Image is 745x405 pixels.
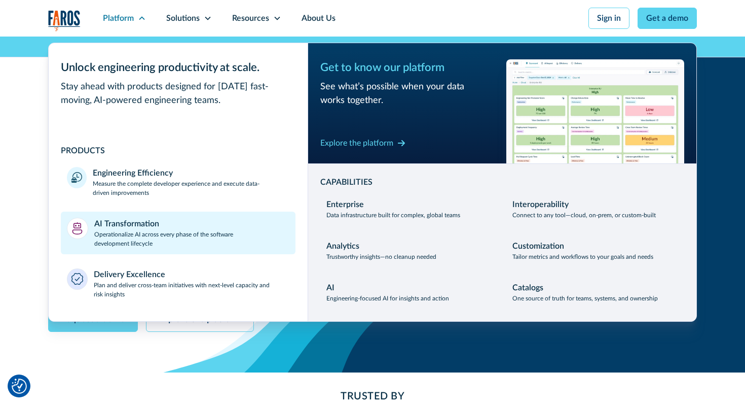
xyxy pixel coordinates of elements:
[166,12,200,24] div: Solutions
[94,230,290,248] p: Operationalize AI across every phase of the software development lifecycle
[326,240,359,252] div: Analytics
[512,252,653,261] p: Tailor metrics and workflows to your goals and needs
[320,137,393,149] div: Explore the platform
[12,379,27,394] button: Cookie Settings
[103,12,134,24] div: Platform
[320,135,405,151] a: Explore the platform
[512,294,658,303] p: One source of truth for teams, systems, and ownership
[320,176,684,188] div: CAPABILITIES
[506,276,684,309] a: CatalogsOne source of truth for teams, systems, and ownership
[326,198,364,211] div: Enterprise
[48,10,81,31] a: home
[12,379,27,394] img: Revisit consent button
[320,192,498,226] a: EnterpriseData infrastructure built for complex, global teams
[61,212,295,254] a: AI TransformationOperationalize AI across every phase of the software development lifecycle
[512,240,564,252] div: Customization
[61,161,295,204] a: Engineering EfficiencyMeasure the complete developer experience and execute data-driven improvements
[326,211,460,220] p: Data infrastructure built for complex, global teams
[326,252,436,261] p: Trustworthy insights—no cleanup needed
[638,8,697,29] a: Get a demo
[61,80,295,108] div: Stay ahead with products designed for [DATE] fast-moving, AI-powered engineering teams.
[326,294,449,303] p: Engineering-focused AI for insights and action
[506,59,684,163] img: Workflow productivity trends heatmap chart
[94,281,290,299] p: Plan and deliver cross-team initiatives with next-level capacity and risk insights
[129,389,616,404] h2: Trusted By
[93,179,289,197] p: Measure the complete developer experience and execute data-driven improvements
[61,145,295,157] div: PRODUCTS
[320,234,498,267] a: AnalyticsTrustworthy insights—no cleanup needed
[93,167,173,179] div: Engineering Efficiency
[512,198,569,211] div: Interoperability
[48,37,697,322] nav: Platform
[506,192,684,226] a: InteroperabilityConnect to any tool—cloud, on-prem, or custom-built
[506,234,684,267] a: CustomizationTailor metrics and workflows to your goals and needs
[94,268,165,281] div: Delivery Excellence
[61,262,295,305] a: Delivery ExcellencePlan and deliver cross-team initiatives with next-level capacity and risk insi...
[588,8,629,29] a: Sign in
[320,276,498,309] a: AIEngineering-focused AI for insights and action
[512,211,656,220] p: Connect to any tool—cloud, on-prem, or custom-built
[326,282,334,294] div: AI
[61,59,295,76] div: Unlock engineering productivity at scale.
[232,12,269,24] div: Resources
[512,282,543,294] div: Catalogs
[94,218,159,230] div: AI Transformation
[48,10,81,31] img: Logo of the analytics and reporting company Faros.
[320,80,498,108] div: See what’s possible when your data works together.
[320,59,498,76] div: Get to know our platform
